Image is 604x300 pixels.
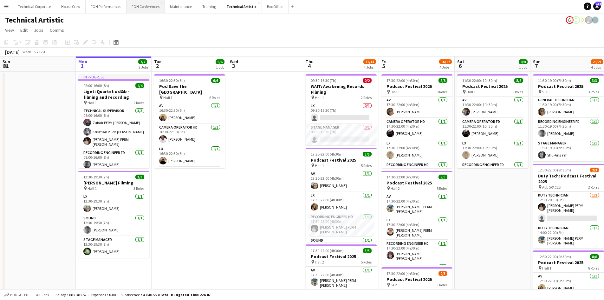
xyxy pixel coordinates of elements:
[591,59,603,64] span: 20/21
[591,65,603,70] div: 4 Jobs
[381,118,452,140] app-card-role: Camera Operator HD1/117:30-22:00 (4h30m)[PERSON_NAME]
[311,248,344,253] span: 17:30-22:00 (4h30m)
[56,0,86,13] button: House Crew
[3,291,29,298] button: Budgeted
[381,217,452,240] app-card-role: LX1/117:30-22:00 (4h30m)[PERSON_NAME] PERM [PERSON_NAME]
[533,224,604,248] app-card-role: Duty Technician1/114:00-22:00 (8h)[PERSON_NAME] PERM [PERSON_NAME]
[519,65,527,70] div: 1 Job
[466,90,476,94] span: Hall 1
[363,78,372,83] span: 0/2
[386,271,419,276] span: 17:30-22:00 (4h30m)
[88,100,97,105] span: Hall 1
[306,267,377,290] app-card-role: AV1/117:30-22:00 (4h30m)[PERSON_NAME] PERM [PERSON_NAME]
[590,254,599,259] span: 8/8
[533,164,604,248] app-job-card: 12:30-22:00 (9h30m)2/3Duty Tech: Podcast Festival 2025 ALL SPACES2 RolesDuty Technician1/212:30-2...
[31,26,46,34] a: Jobs
[381,59,386,64] span: Fri
[439,65,451,70] div: 4 Jobs
[585,16,593,24] app-user-avatar: Zubair PERM Dhalla
[211,78,220,83] span: 6/6
[361,163,372,168] span: 5 Roles
[456,62,464,70] span: 6
[538,168,571,172] span: 12:30-22:00 (9h30m)
[154,124,225,145] app-card-role: Camera Operator HD1/116:30-22:30 (6h)[PERSON_NAME]
[363,59,376,64] span: 11/13
[533,97,604,118] app-card-role: General Technician1/111:30-19:00 (7h30m)[PERSON_NAME]
[591,16,599,24] app-user-avatar: Gabrielle Barr
[363,152,372,157] span: 5/5
[78,74,149,168] app-job-card: In progress08:00-16:00 (8h)4/4Ligeti Quartet x d&b - filming and recording Hall 12 RolesTechnical...
[533,83,604,89] h3: Podcast Festival 2025
[579,16,586,24] app-user-avatar: Liveforce Admin
[306,213,377,237] app-card-role: Recording Engineer HD1/117:30-22:00 (4h30m)[PERSON_NAME] PERM [PERSON_NAME]
[588,266,599,270] span: 8 Roles
[512,90,523,94] span: 8 Roles
[88,186,97,191] span: Hall 1
[381,83,452,89] h3: Podcast Festival 2025
[566,16,574,24] app-user-avatar: Abby Hubbard
[78,107,149,149] app-card-role: Technical Supervisor3/308:00-16:00 (8h)Zubair PERM [PERSON_NAME]Krisztian PERM [PERSON_NAME][PERS...
[3,26,16,34] a: View
[315,163,324,168] span: Hall 1
[533,192,604,224] app-card-role: Duty Technician1/212:30-20:30 (8h)[PERSON_NAME] PERM [PERSON_NAME]
[457,74,528,168] app-job-card: 11:30-22:00 (10h30m)8/8Podcast Festival 2025 Hall 18 RolesAV1/111:30-22:00 (10h30m)[PERSON_NAME]C...
[262,0,289,13] button: Box Office
[39,50,46,54] div: BST
[381,263,452,285] app-card-role: Sound1/1
[154,74,225,168] div: 16:30-22:30 (6h)6/6Pod Save the [GEOGRAPHIC_DATA] Hall 16 RolesAV1/116:30-22:30 (6h)[PERSON_NAME]...
[78,74,149,79] div: In progress
[381,240,452,263] app-card-role: Recording Engineer HD1/117:30-22:00 (4h30m)[PERSON_NAME] [PERSON_NAME]
[381,277,452,282] h3: Podcast Festival 2025
[533,260,604,265] h3: Podcast Festival 2025
[533,59,541,64] span: Sun
[391,186,400,191] span: Hall 2
[78,215,149,236] app-card-role: Sound1/112:30-19:30 (7h)[PERSON_NAME]
[50,27,64,33] span: Comms
[457,161,528,183] app-card-role: Recording Engineer FD1/111:30-22:00 (10h30m)
[437,283,447,287] span: 3 Roles
[391,283,397,287] span: STP
[154,145,225,167] app-card-role: LX1/116:30-22:30 (6h)[PERSON_NAME]
[438,175,447,179] span: 5/5
[457,97,528,118] app-card-role: AV1/111:30-22:00 (10h30m)[PERSON_NAME]
[381,161,452,185] app-card-role: Recording Engineer HD1/117:30-22:00 (4h30m)
[595,2,601,6] span: 114
[78,149,149,171] app-card-role: Recording Engineer FD1/108:00-16:00 (8h)[PERSON_NAME]
[159,78,185,83] span: 16:30-22:30 (6h)
[153,62,161,70] span: 2
[538,254,571,259] span: 12:30-22:00 (9h30m)
[457,83,528,89] h3: Podcast Festival 2025
[5,15,64,25] h1: Technical Artistic
[306,124,377,145] app-card-role: Stage Manager0/109:30-16:30 (7h)
[154,167,225,190] app-card-role: Recording Engineer HD1/1
[135,175,144,179] span: 3/3
[78,236,149,258] app-card-role: Stage Manager1/112:30-19:30 (7h)[PERSON_NAME]
[306,148,377,242] app-job-card: 17:30-22:00 (4h30m)5/5Podcast Festival 2025 Hall 15 RolesAV1/117:30-22:00 (4h30m)[PERSON_NAME]LX1...
[86,0,127,13] button: FOH Performances
[197,0,221,13] button: Training
[2,62,10,70] span: 31
[10,293,29,297] span: Budgeted
[78,89,149,100] h3: Ligeti Quartet x d&b - filming and recording
[381,171,452,265] div: 17:30-22:00 (4h30m)5/5Podcast Festival 2025 Hall 25 RolesAV1/117:30-22:00 (4h30m)[PERSON_NAME] PE...
[305,62,314,70] span: 4
[381,74,452,168] app-job-card: 17:30-22:00 (4h30m)8/8Podcast Festival 2025 Hall 18 RolesAV1/117:30-22:00 (4h30m)[PERSON_NAME]Cam...
[47,26,67,34] a: Comms
[78,171,149,258] app-job-card: 12:30-19:30 (7h)3/3[PERSON_NAME] Filming Hall 13 RolesLX1/112:30-19:30 (7h)[PERSON_NAME]Sound1/11...
[590,78,599,83] span: 3/3
[160,292,211,297] span: Total Budgeted £888 224.07
[315,260,324,264] span: Hall 2
[306,192,377,213] app-card-role: LX1/117:30-22:00 (4h30m)[PERSON_NAME]
[78,180,149,186] h3: [PERSON_NAME] Filming
[78,59,87,64] span: Mon
[78,193,149,215] app-card-role: LX1/112:30-19:30 (7h)[PERSON_NAME]
[77,62,87,70] span: 1
[514,78,523,83] span: 8/8
[381,193,452,217] app-card-role: AV1/117:30-22:00 (4h30m)[PERSON_NAME] PERM [PERSON_NAME]
[209,95,220,100] span: 6 Roles
[306,170,377,192] app-card-role: AV1/117:30-22:00 (4h30m)[PERSON_NAME]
